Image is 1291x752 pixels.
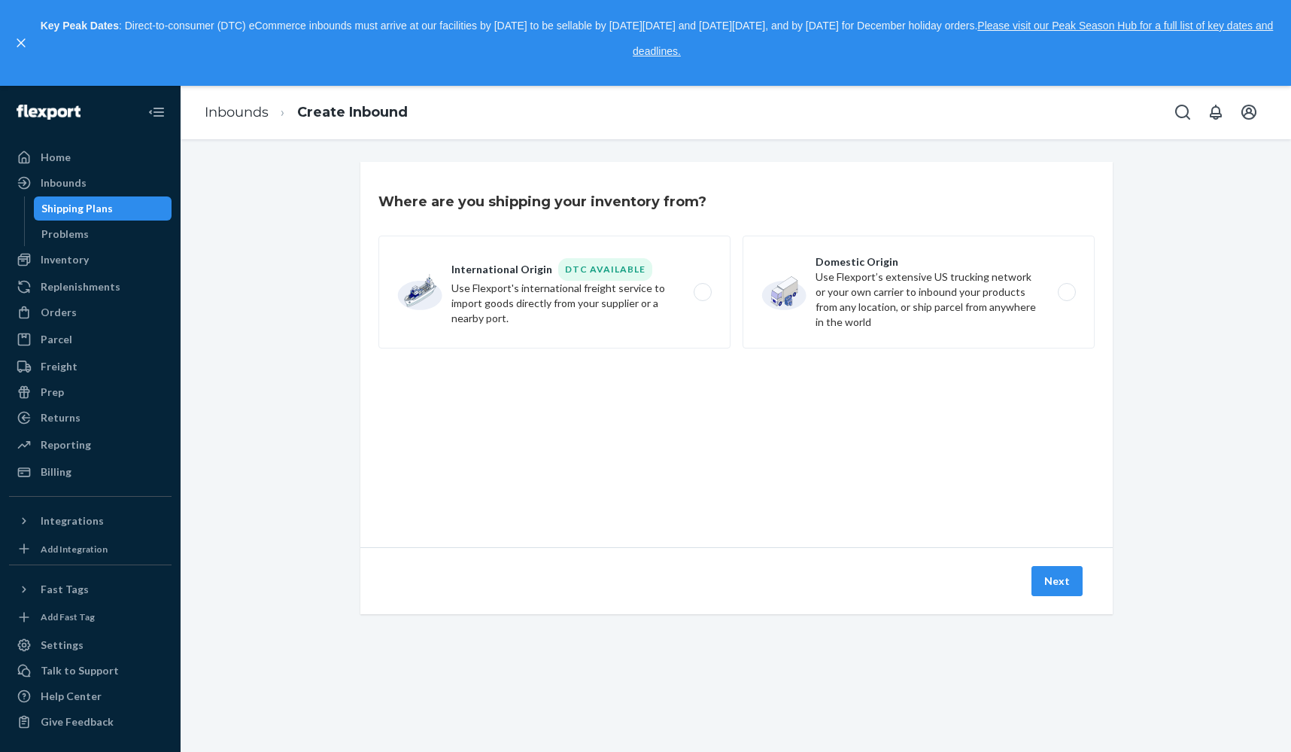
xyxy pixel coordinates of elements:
[14,35,29,50] button: close,
[9,406,172,430] a: Returns
[9,684,172,708] a: Help Center
[9,300,172,324] a: Orders
[41,410,80,425] div: Returns
[41,437,91,452] div: Reporting
[41,175,87,190] div: Inbounds
[34,222,172,246] a: Problems
[9,659,172,683] a: Talk to Support
[41,464,71,480] div: Billing
[36,14,1277,64] p: : Direct-to-consumer (DTC) eCommerce inbounds must arrive at our facilities by [DATE] to be sella...
[9,145,172,169] a: Home
[633,20,1273,57] a: Please visit our Peak Season Hub for a full list of key dates and deadlines.
[9,171,172,195] a: Inbounds
[9,577,172,601] button: Fast Tags
[41,227,89,242] div: Problems
[1201,97,1231,127] button: Open notifications
[41,689,102,704] div: Help Center
[378,192,706,212] h3: Where are you shipping your inventory from?
[9,633,172,657] a: Settings
[41,359,77,374] div: Freight
[41,513,104,528] div: Integrations
[193,90,420,135] ol: breadcrumbs
[17,105,80,120] img: Flexport logo
[9,433,172,457] a: Reporting
[205,104,269,120] a: Inbounds
[141,97,172,127] button: Close Navigation
[1234,97,1264,127] button: Open account menu
[41,714,114,729] div: Give Feedback
[41,638,84,653] div: Settings
[41,582,89,597] div: Fast Tags
[41,332,72,347] div: Parcel
[41,150,71,165] div: Home
[34,196,172,221] a: Shipping Plans
[9,710,172,734] button: Give Feedback
[9,380,172,404] a: Prep
[41,610,95,623] div: Add Fast Tag
[9,327,172,352] a: Parcel
[1168,97,1198,127] button: Open Search Box
[9,355,172,379] a: Freight
[9,539,172,559] a: Add Integration
[1031,566,1083,596] button: Next
[41,201,113,216] div: Shipping Plans
[297,104,408,120] a: Create Inbound
[41,279,120,294] div: Replenishments
[9,248,172,272] a: Inventory
[41,20,119,32] strong: Key Peak Dates
[41,305,77,320] div: Orders
[41,252,89,267] div: Inventory
[9,275,172,299] a: Replenishments
[41,543,108,556] div: Add Integration
[41,663,119,678] div: Talk to Support
[9,509,172,533] button: Integrations
[41,385,64,400] div: Prep
[9,607,172,627] a: Add Fast Tag
[9,460,172,484] a: Billing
